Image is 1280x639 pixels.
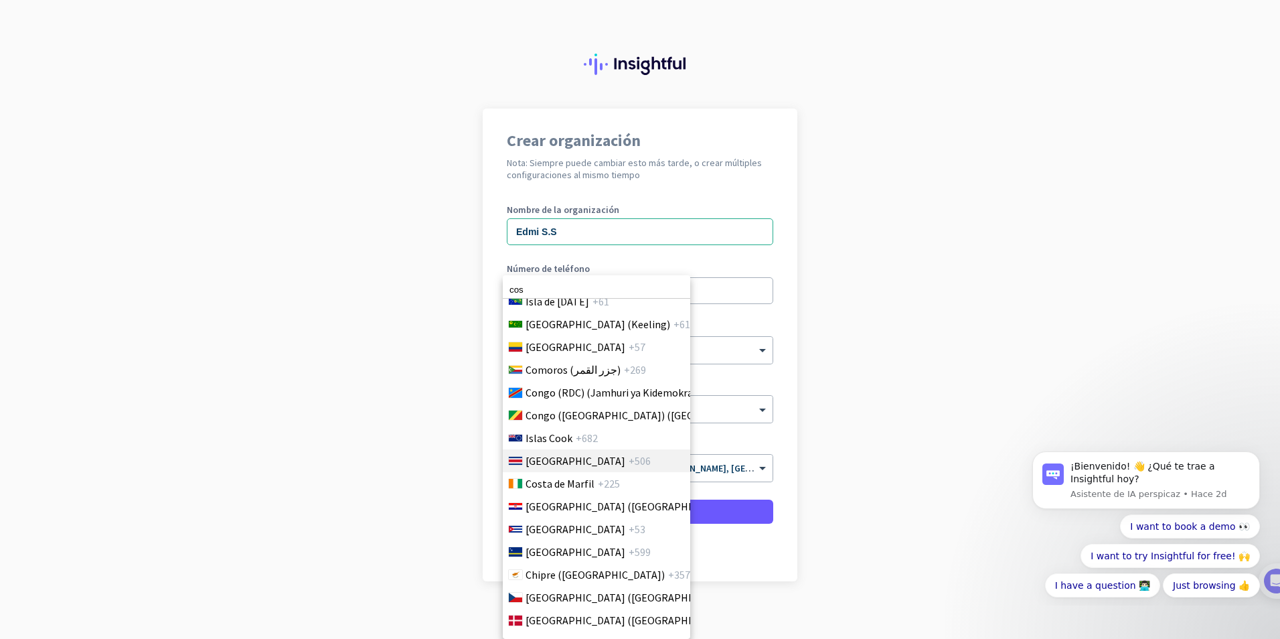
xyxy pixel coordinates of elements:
[526,498,734,514] span: [GEOGRAPHIC_DATA] ([GEOGRAPHIC_DATA])
[526,430,572,446] span: Islas Cook
[526,544,625,560] span: [GEOGRAPHIC_DATA]
[526,476,594,492] span: Costa de Marfil
[526,612,734,628] span: [GEOGRAPHIC_DATA] ([GEOGRAPHIC_DATA])
[526,589,734,606] span: [GEOGRAPHIC_DATA] ([GEOGRAPHIC_DATA])
[629,339,645,355] span: +57
[624,362,646,378] span: +269
[598,476,620,492] span: +225
[526,521,625,537] span: [GEOGRAPHIC_DATA]
[629,521,645,537] span: +53
[526,362,621,378] span: Comoros (‫جزر القمر‬‎)
[526,407,774,423] span: Congo ([GEOGRAPHIC_DATA]) ([GEOGRAPHIC_DATA])
[503,281,690,299] input: Buscar país
[1012,439,1280,606] iframe: Intercom notifications mensaje
[592,293,609,309] span: +61
[673,316,690,332] span: +61
[526,567,665,583] span: Chipre ([GEOGRAPHIC_DATA])
[668,567,690,583] span: +357
[526,384,754,401] span: Congo (RDC) (Jamhuri ya Kidemokrasia ya Kongo)
[629,453,651,469] span: +506
[526,316,670,332] span: [GEOGRAPHIC_DATA] (Keeling)
[526,293,589,309] span: Isla de [DATE]
[629,544,651,560] span: +599
[526,339,625,355] span: [GEOGRAPHIC_DATA]
[526,453,625,469] span: [GEOGRAPHIC_DATA]
[576,430,598,446] span: +682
